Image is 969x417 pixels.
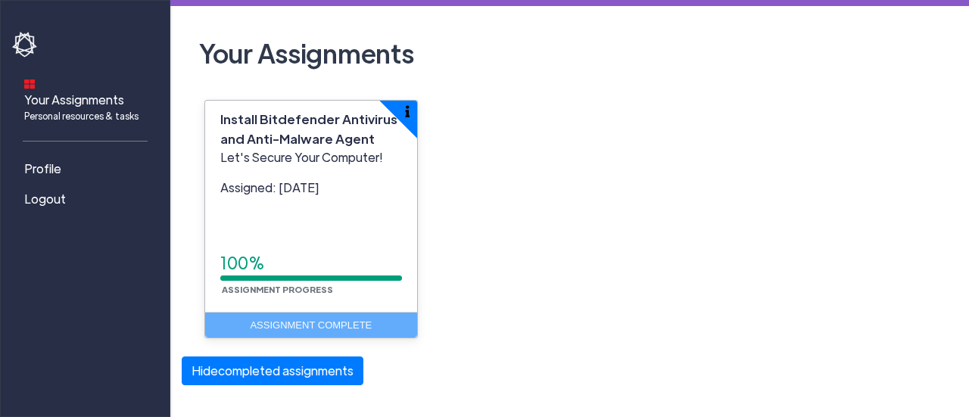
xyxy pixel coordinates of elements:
p: Assigned: [DATE] [220,179,402,197]
a: Your AssignmentsPersonal resources & tasks [12,69,164,129]
p: Let's Secure Your Computer! [220,148,402,166]
small: Assignment Progress [220,284,335,294]
img: havoc-shield-logo-white.png [12,32,39,58]
span: Logout [24,190,66,208]
div: 100% [220,251,402,275]
a: Logout [12,184,164,214]
span: Install Bitdefender Antivirus and Anti-Malware Agent [220,110,397,147]
img: dashboard-icon.svg [24,79,35,89]
span: Profile [24,160,61,178]
a: Profile [12,154,164,184]
img: info-icon.svg [405,105,410,117]
span: Your Assignments [24,91,139,123]
button: Hidecompleted assignments [182,356,363,385]
span: Personal resources & tasks [24,109,139,123]
h2: Your Assignments [193,30,946,76]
